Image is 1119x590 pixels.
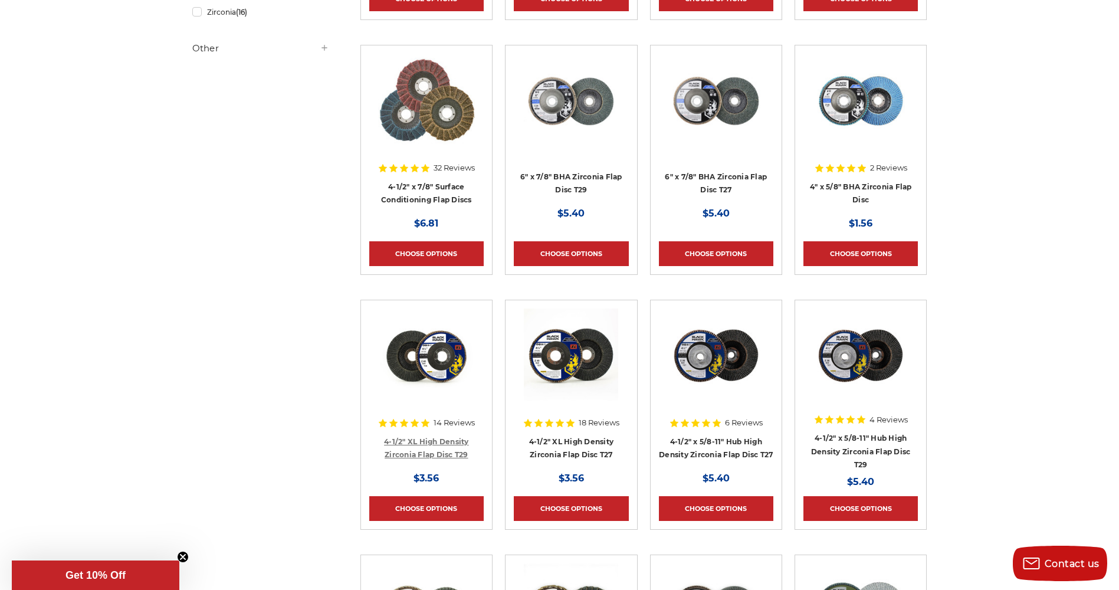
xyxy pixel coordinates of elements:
img: Coarse 36 grit BHA Zirconia flap disc, 6-inch, flat T27 for aggressive material removal [669,54,763,148]
span: $5.40 [703,208,730,219]
span: 14 Reviews [434,419,475,427]
span: (16) [236,8,247,17]
a: Zirconia flap disc with screw hub [803,309,918,423]
a: Choose Options [659,241,773,266]
span: 32 Reviews [434,164,475,172]
a: Choose Options [659,496,773,521]
a: 4-1/2" x 5/8-11" Hub High Density Zirconia Flap Disc T29 [811,434,911,469]
img: Scotch brite flap discs [378,54,475,148]
a: Coarse 36 grit BHA Zirconia flap disc, 6-inch, flat T27 for aggressive material removal [659,54,773,168]
a: Scotch brite flap discs [369,54,484,168]
span: $5.40 [847,476,874,487]
img: high density flap disc with screw hub [669,309,763,403]
a: 4" x 5/8" BHA Zirconia Flap Disc [810,182,912,205]
a: 4-inch BHA Zirconia flap disc with 40 grit designed for aggressive metal sanding and grinding [803,54,918,168]
a: 6" x 7/8" BHA Zirconia Flap Disc T29 [520,172,622,195]
span: $3.56 [559,473,584,484]
a: 6" x 7/8" BHA Zirconia Flap Disc T27 [665,172,767,195]
div: Get 10% OffClose teaser [12,560,179,590]
img: 4-1/2" XL High Density Zirconia Flap Disc T27 [524,309,618,403]
span: 18 Reviews [579,419,619,427]
a: 4-1/2" XL High Density Zirconia Flap Disc T29 [384,437,469,460]
img: 4-inch BHA Zirconia flap disc with 40 grit designed for aggressive metal sanding and grinding [813,54,908,148]
span: 4 Reviews [869,416,908,424]
h5: Other [192,41,329,55]
a: 4-1/2" x 5/8-11" Hub High Density Zirconia Flap Disc T27 [659,437,773,460]
span: 2 Reviews [870,164,907,172]
span: $5.40 [557,208,585,219]
a: 4-1/2" XL High Density Zirconia Flap Disc T29 [369,309,484,423]
span: Contact us [1045,558,1100,569]
button: Close teaser [177,551,189,563]
a: Choose Options [369,241,484,266]
span: $1.56 [849,218,872,229]
a: 4-1/2" x 7/8" Surface Conditioning Flap Discs [381,182,472,205]
span: $6.81 [414,218,438,229]
a: Choose Options [514,496,628,521]
a: Choose Options [369,496,484,521]
img: Black Hawk 6 inch T29 coarse flap discs, 36 grit for efficient material removal [524,54,618,148]
a: Black Hawk 6 inch T29 coarse flap discs, 36 grit for efficient material removal [514,54,628,168]
a: 4-1/2" XL High Density Zirconia Flap Disc T27 [514,309,628,423]
a: high density flap disc with screw hub [659,309,773,423]
a: Choose Options [514,241,628,266]
span: 6 Reviews [725,419,763,427]
a: Choose Options [803,496,918,521]
a: 4-1/2" XL High Density Zirconia Flap Disc T27 [529,437,614,460]
img: 4-1/2" XL High Density Zirconia Flap Disc T29 [379,309,474,403]
img: Zirconia flap disc with screw hub [813,309,908,403]
span: $5.40 [703,473,730,484]
span: $3.56 [414,473,439,484]
a: Choose Options [803,241,918,266]
a: Zirconia [192,2,329,22]
span: Get 10% Off [65,569,126,581]
button: Contact us [1013,546,1107,581]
